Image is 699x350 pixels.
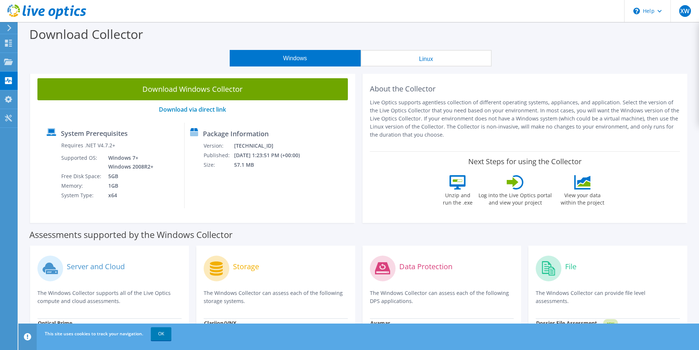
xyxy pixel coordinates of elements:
label: Unzip and run the .exe [441,190,474,206]
td: 5GB [103,172,155,181]
td: Size: [203,160,234,170]
label: Server and Cloud [67,263,125,270]
svg: \n [633,8,640,14]
strong: Clariion/VNX [204,320,236,326]
label: Log into the Live Optics portal and view your project [478,190,552,206]
td: System Type: [61,191,103,200]
tspan: NEW! [607,321,614,325]
td: [TECHNICAL_ID] [234,141,310,151]
p: Live Optics supports agentless collection of different operating systems, appliances, and applica... [370,98,680,139]
label: Package Information [203,130,269,137]
td: Version: [203,141,234,151]
label: Requires .NET V4.7.2+ [61,142,115,149]
a: OK [151,327,171,340]
td: Windows 7+ Windows 2008R2+ [103,153,155,172]
label: Assessments supported by the Windows Collector [29,231,233,238]
span: This site uses cookies to track your navigation. [45,331,143,337]
p: The Windows Collector can provide file level assessments. [536,289,680,305]
p: The Windows Collector can assess each of the following DPS applications. [370,289,514,305]
label: System Prerequisites [61,130,128,137]
label: Storage [233,263,259,270]
td: 57.1 MB [234,160,310,170]
p: The Windows Collector can assess each of the following storage systems. [204,289,348,305]
span: XW [679,5,691,17]
label: Data Protection [399,263,452,270]
label: Next Steps for using the Collector [468,157,582,166]
label: View your data within the project [556,190,609,206]
a: Download via direct link [159,105,226,113]
td: Free Disk Space: [61,172,103,181]
td: 1GB [103,181,155,191]
label: File [565,263,576,270]
td: Supported OS: [61,153,103,172]
strong: Avamar [370,320,390,326]
td: [DATE] 1:23:51 PM (+00:00) [234,151,310,160]
td: x64 [103,191,155,200]
button: Linux [361,50,492,66]
label: Download Collector [29,26,143,43]
p: The Windows Collector supports all of the Live Optics compute and cloud assessments. [37,289,182,305]
strong: Dossier File Assessment [536,320,597,326]
a: Download Windows Collector [37,78,348,100]
td: Memory: [61,181,103,191]
h2: About the Collector [370,84,680,93]
strong: Optical Prime [38,320,72,326]
td: Published: [203,151,234,160]
button: Windows [230,50,361,66]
